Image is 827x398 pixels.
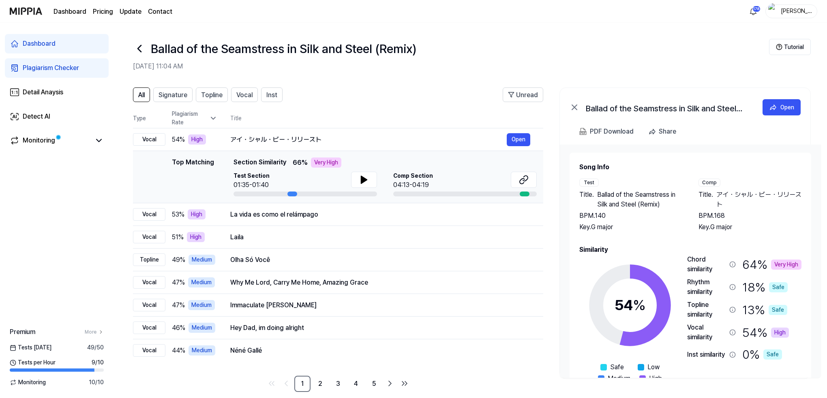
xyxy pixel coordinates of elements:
a: Update [120,7,141,17]
div: Detect AI [23,112,50,121]
div: Top Matching [172,157,214,196]
span: All [138,90,145,100]
span: Title . [698,190,713,209]
div: Very High [771,260,801,270]
img: PDF Download [579,128,587,135]
a: 2 [312,376,328,392]
div: Vocal [133,321,165,334]
div: Topline similarity [687,300,726,319]
img: 알림 [748,6,758,16]
div: Medium [189,323,215,333]
a: More [85,328,104,336]
div: Vocal [133,133,165,146]
span: Section Similarity [234,157,286,168]
span: Vocal [236,90,253,100]
button: Tutorial [769,39,811,55]
a: 3 [330,376,346,392]
div: High [187,232,205,242]
div: Key. G major [698,222,801,232]
a: 1 [294,376,311,392]
a: Detect AI [5,107,109,126]
span: Signature [159,90,187,100]
a: Dashboard [54,7,86,17]
div: Safe [769,305,787,315]
nav: pagination [133,376,543,392]
span: Low [647,362,660,372]
div: [PERSON_NAME] [780,6,812,15]
button: Open [507,133,530,146]
div: Plagiarism Rate [172,110,217,127]
div: Dashboard [23,39,56,49]
div: Key. G major [579,222,682,232]
div: Vocal [133,344,165,357]
span: Comp Section [393,172,433,180]
span: 53 % [172,210,184,219]
div: Chord similarity [687,255,726,274]
span: 10 / 10 [89,378,104,387]
div: Vocal [133,208,165,221]
span: 49 % [172,255,185,265]
button: Signature [153,87,193,102]
div: BPM. 168 [698,211,801,221]
span: 66 % [293,158,308,168]
span: 47 % [172,300,185,310]
span: 44 % [172,346,185,355]
div: Detail Anaysis [23,87,63,97]
div: Rhythm similarity [687,277,726,297]
div: High [188,209,206,219]
button: PDF Download [578,123,635,140]
div: Medium [188,300,215,310]
div: Topline [133,253,165,266]
div: Very High [311,157,341,168]
span: 9 / 10 [92,358,104,367]
a: 4 [348,376,364,392]
span: アイ・シャル・ビー・リリースト [716,190,801,209]
div: Immaculate [PERSON_NAME] [230,300,530,310]
div: Olha Só Você [230,255,530,265]
div: Test [579,179,599,187]
a: Go to first page [265,377,278,390]
div: Hey Dad, im doing alright [230,323,530,333]
div: 178 [752,6,761,12]
a: Go to previous page [280,377,293,390]
span: Premium [10,327,35,337]
span: % [633,296,646,314]
span: Tests [DATE] [10,343,51,352]
div: Share [659,126,676,137]
div: Vocal [133,276,165,289]
span: Title . [579,190,594,209]
div: アイ・シャル・ビー・リリースト [230,135,507,145]
div: Laila [230,232,530,242]
img: Help [776,44,782,50]
div: Medium [189,255,215,265]
div: PDF Download [590,126,634,137]
div: High [771,328,789,338]
div: High [188,134,206,145]
button: profile[PERSON_NAME] [765,4,817,18]
div: 54 % [742,323,789,342]
div: Vocal [133,231,165,243]
div: Why Me Lord, Carry Me Home, Amazing Grace [230,278,530,287]
div: Medium [189,345,215,355]
div: Monitoring [23,136,55,145]
div: Plagiarism Checker [23,63,79,73]
h2: Song Info [579,162,801,172]
div: 64 % [742,255,801,274]
div: Ballad of the Seamstress in Silk and Steel (Remix) [586,102,748,112]
div: Vocal similarity [687,323,726,342]
h2: [DATE] 11:04 AM [133,62,769,71]
button: Share [645,123,683,140]
span: Ballad of the Seamstress in Silk and Steel (Remix) [597,190,682,209]
button: Inst [261,87,283,102]
div: 0 % [742,345,782,364]
div: Néné Gallé [230,346,530,355]
th: Type [133,109,165,128]
div: 04:13-04:19 [393,180,433,190]
button: Topline [196,87,228,102]
button: All [133,87,150,102]
span: 46 % [172,323,185,333]
a: Detail Anaysis [5,83,109,102]
div: Safe [769,282,788,292]
div: Inst similarity [687,350,726,360]
img: profile [768,3,778,19]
